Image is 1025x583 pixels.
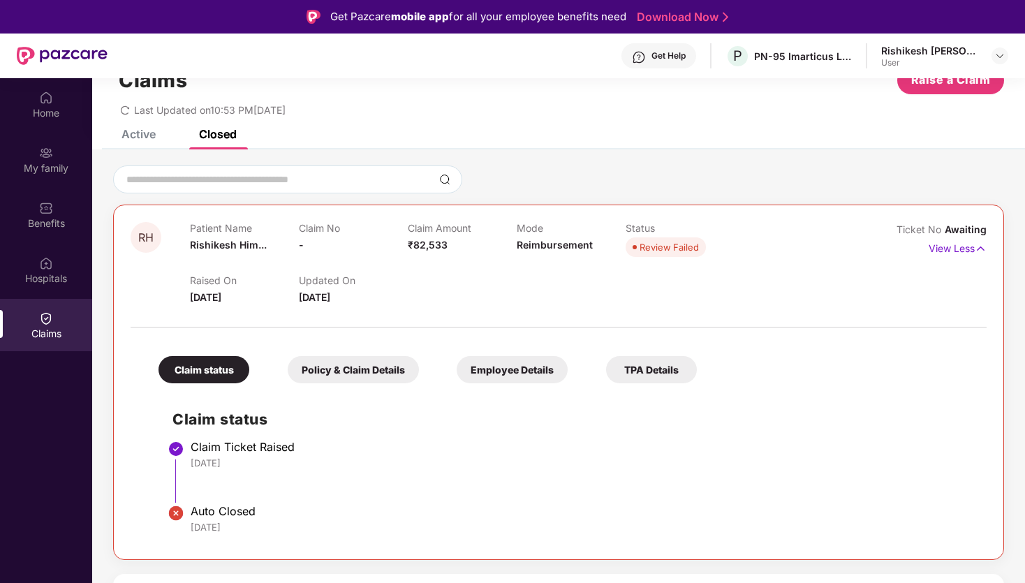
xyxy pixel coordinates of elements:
span: P [733,47,742,64]
span: Last Updated on 10:53 PM[DATE] [134,104,286,116]
h2: Claim status [172,408,973,431]
div: User [881,57,979,68]
img: svg+xml;base64,PHN2ZyBpZD0iU2VhcmNoLTMyeDMyIiB4bWxucz0iaHR0cDovL3d3dy53My5vcmcvMjAwMC9zdmciIHdpZH... [439,174,450,185]
div: Active [121,127,156,141]
span: Awaiting [945,223,987,235]
span: Raise a Claim [911,71,991,89]
span: [DATE] [190,291,221,303]
p: View Less [929,237,987,256]
span: [DATE] [299,291,330,303]
img: svg+xml;base64,PHN2ZyBpZD0iSG9tZSIgeG1sbnM9Imh0dHA6Ly93d3cudzMub3JnLzIwMDAvc3ZnIiB3aWR0aD0iMjAiIG... [39,91,53,105]
img: svg+xml;base64,PHN2ZyBpZD0iSG9zcGl0YWxzIiB4bWxucz0iaHR0cDovL3d3dy53My5vcmcvMjAwMC9zdmciIHdpZHRoPS... [39,256,53,270]
div: TPA Details [606,356,697,383]
div: Auto Closed [191,504,973,518]
h1: Claims [119,68,187,92]
img: svg+xml;base64,PHN2ZyBpZD0iU3RlcC1Eb25lLTMyeDMyIiB4bWxucz0iaHR0cDovL3d3dy53My5vcmcvMjAwMC9zdmciIH... [168,441,184,457]
div: Claim Ticket Raised [191,440,973,454]
p: Updated On [299,274,408,286]
div: Closed [199,127,237,141]
img: svg+xml;base64,PHN2ZyB3aWR0aD0iMjAiIGhlaWdodD0iMjAiIHZpZXdCb3g9IjAgMCAyMCAyMCIgZmlsbD0ibm9uZSIgeG... [39,146,53,160]
span: - [299,239,304,251]
img: svg+xml;base64,PHN2ZyBpZD0iSGVscC0zMngzMiIgeG1sbnM9Imh0dHA6Ly93d3cudzMub3JnLzIwMDAvc3ZnIiB3aWR0aD... [632,50,646,64]
div: Get Help [651,50,686,61]
img: svg+xml;base64,PHN2ZyBpZD0iQ2xhaW0iIHhtbG5zPSJodHRwOi8vd3d3LnczLm9yZy8yMDAwL3N2ZyIgd2lkdGg9IjIwIi... [39,311,53,325]
img: Logo [307,10,320,24]
div: [DATE] [191,521,973,533]
p: Claim Amount [408,222,517,234]
p: Patient Name [190,222,299,234]
p: Raised On [190,274,299,286]
div: Claim status [158,356,249,383]
img: New Pazcare Logo [17,47,108,65]
span: Ticket No [897,223,945,235]
a: Download Now [637,10,724,24]
span: ₹82,533 [408,239,448,251]
div: Rishikesh [PERSON_NAME] [881,44,979,57]
span: redo [120,104,130,116]
div: Get Pazcare for all your employee benefits need [330,8,626,25]
div: Employee Details [457,356,568,383]
img: svg+xml;base64,PHN2ZyB4bWxucz0iaHR0cDovL3d3dy53My5vcmcvMjAwMC9zdmciIHdpZHRoPSIxNyIgaGVpZ2h0PSIxNy... [975,241,987,256]
div: Policy & Claim Details [288,356,419,383]
div: Review Failed [640,240,699,254]
button: Raise a Claim [897,66,1004,94]
span: Reimbursement [517,239,593,251]
span: RH [138,232,154,244]
p: Status [626,222,735,234]
img: svg+xml;base64,PHN2ZyBpZD0iQmVuZWZpdHMiIHhtbG5zPSJodHRwOi8vd3d3LnczLm9yZy8yMDAwL3N2ZyIgd2lkdGg9Ij... [39,201,53,215]
span: Rishikesh Him... [190,239,267,251]
p: Claim No [299,222,408,234]
img: Stroke [723,10,728,24]
p: Mode [517,222,626,234]
img: svg+xml;base64,PHN2ZyBpZD0iU3RlcC1Eb25lLTIweDIwIiB4bWxucz0iaHR0cDovL3d3dy53My5vcmcvMjAwMC9zdmciIH... [168,505,184,522]
div: [DATE] [191,457,973,469]
img: svg+xml;base64,PHN2ZyBpZD0iRHJvcGRvd24tMzJ4MzIiIHhtbG5zPSJodHRwOi8vd3d3LnczLm9yZy8yMDAwL3N2ZyIgd2... [994,50,1005,61]
strong: mobile app [391,10,449,23]
div: PN-95 Imarticus Learning Private Limited [754,50,852,63]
